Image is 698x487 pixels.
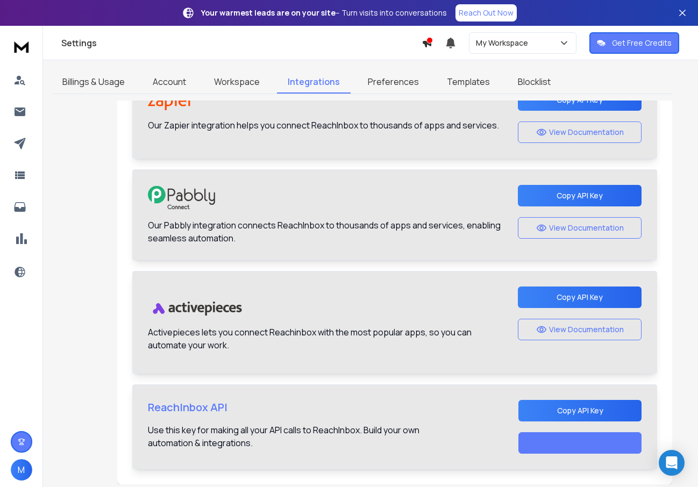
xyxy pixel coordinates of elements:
[148,119,499,132] p: Our Zapier integration helps you connect ReachInbox to thousands of apps and services.
[61,37,422,49] h1: Settings
[518,185,642,206] button: Copy API Key
[459,8,514,18] p: Reach Out Now
[612,38,672,48] p: Get Free Credits
[11,459,32,481] button: M
[201,8,336,18] strong: Your warmest leads are on your site
[518,217,642,239] button: View Documentation
[203,71,270,94] a: Workspace
[518,319,642,340] button: View Documentation
[659,450,685,476] div: Open Intercom Messenger
[507,71,561,94] a: Blocklist
[52,71,136,94] a: Billings & Usage
[148,400,419,415] h1: ReachInbox API
[201,8,447,18] p: – Turn visits into conversations
[518,432,642,454] button: View Documentation
[148,326,507,352] p: Activepieces lets you connect Reachinbox with the most popular apps, so you can automate your work.
[476,38,532,48] p: My Workspace
[518,121,642,143] button: View Documentation
[518,287,642,308] button: Copy API Key
[11,37,32,56] img: logo
[142,71,197,94] a: Account
[436,71,501,94] a: Templates
[148,219,507,245] p: Our Pabbly integration connects ReachInbox to thousands of apps and services, enabling seamless a...
[518,400,642,421] button: Copy API Key
[455,4,517,22] a: Reach Out Now
[357,71,430,94] a: Preferences
[589,32,679,54] button: Get Free Credits
[277,71,351,94] a: Integrations
[148,424,419,449] p: Use this key for making all your API calls to ReachInbox. Build your own automation & integrations.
